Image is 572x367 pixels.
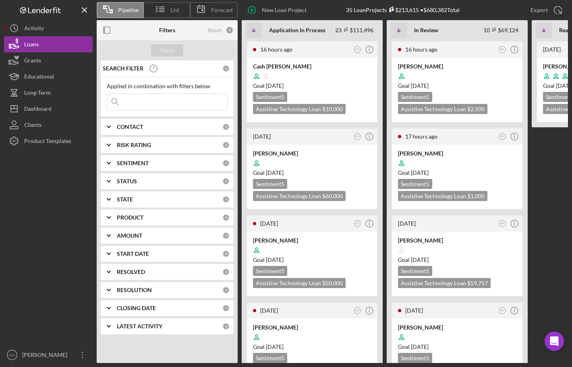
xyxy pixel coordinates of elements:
[117,160,149,166] b: SENTIMENT
[411,82,429,89] time: 10/09/2025
[483,27,518,33] div: 10 $69,124
[501,309,504,312] text: FC
[211,7,233,13] span: Forecast
[117,124,143,130] b: CONTACT
[322,193,343,199] span: $60,000
[398,92,432,102] div: Sentiment 5
[20,347,73,365] div: [PERSON_NAME]
[262,2,307,18] div: New Loan Project
[222,323,230,330] div: 0
[170,7,179,13] span: List
[467,106,485,112] span: $2,500
[253,236,371,245] div: [PERSON_NAME]
[253,62,371,70] div: Cash [PERSON_NAME]
[4,68,93,85] a: Educational
[253,82,284,89] span: Goal
[266,256,284,263] time: 10/15/2025
[266,82,284,89] time: 10/15/2025
[103,65,143,72] b: SEARCH FILTER
[352,131,363,142] button: KG
[159,27,175,33] b: Filters
[352,218,363,229] button: KG
[253,343,284,350] span: Goal
[260,46,292,53] time: 2025-09-16 00:06
[4,85,93,101] button: Long-Term
[531,2,548,18] div: Export
[118,7,139,13] span: Pipeline
[4,133,93,149] a: Product Templates
[222,141,230,149] div: 0
[398,353,432,363] div: Sentiment 5
[405,46,437,53] time: 2025-09-16 00:39
[4,117,93,133] button: Clients
[253,323,371,332] div: [PERSON_NAME]
[398,191,487,201] div: Assistive Technology Loan
[160,44,175,56] div: Apply
[4,20,93,36] a: Activity
[222,268,230,276] div: 0
[260,307,278,314] time: 2025-09-14 05:15
[226,26,234,34] div: 0
[398,149,516,158] div: [PERSON_NAME]
[405,307,423,314] time: 2025-09-15 01:23
[222,123,230,131] div: 0
[398,266,432,276] div: Sentiment 5
[253,353,287,363] div: Sentiment 5
[222,160,230,167] div: 0
[117,232,142,239] b: AMOUNT
[208,27,222,33] div: Reset
[4,52,93,68] a: Grants
[398,256,429,263] span: Goal
[151,44,183,56] button: Apply
[253,104,346,114] div: Assistive Technology Loan
[398,278,491,288] div: Assistive Technology Loan
[222,196,230,203] div: 0
[222,250,230,257] div: 0
[107,83,228,89] div: Applied in combination with filters below
[222,214,230,221] div: 0
[4,36,93,52] button: Loans
[222,178,230,185] div: 0
[260,220,278,227] time: 2025-09-15 01:43
[414,27,438,33] b: In Review
[246,127,379,210] a: [DATE]KG[PERSON_NAME]Goal [DATE]Sentiment5Assistive Technology Loan $60,000
[391,214,524,297] a: [DATE]MF[PERSON_NAME]Goal [DATE]Sentiment5Assistive Technology Loan $59,757
[497,218,508,229] button: MF
[24,52,41,70] div: Grants
[117,287,152,293] b: RESOLUTION
[253,278,346,288] div: Assistive Technology Loan
[355,48,359,51] text: NG
[117,251,149,257] b: START DATE
[398,179,432,189] div: Sentiment 5
[24,36,39,54] div: Loans
[4,347,93,363] button: KG[PERSON_NAME]
[24,85,51,103] div: Long-Term
[24,20,44,38] div: Activity
[355,135,359,138] text: KG
[253,92,287,102] div: Sentiment 5
[253,256,284,263] span: Goal
[352,305,363,316] button: KG
[500,48,504,51] text: MF
[355,309,359,312] text: KG
[398,62,516,70] div: [PERSON_NAME]
[398,236,516,245] div: [PERSON_NAME]
[467,193,485,199] span: $1,000
[253,169,284,176] span: Goal
[253,179,287,189] div: Sentiment 5
[411,256,429,263] time: 10/15/2025
[253,149,371,158] div: [PERSON_NAME]
[346,6,460,13] div: 35 Loan Projects • $680,382 Total
[322,280,343,286] span: $50,000
[269,27,325,33] b: Application In Process
[253,191,346,201] div: Assistive Technology Loan
[545,332,564,351] div: Open Intercom Messenger
[398,169,429,176] span: Goal
[24,117,41,135] div: Clients
[24,101,52,119] div: Dashboard
[242,2,315,18] button: New Loan Project
[117,142,151,148] b: RISK RATING
[467,280,488,286] span: $59,757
